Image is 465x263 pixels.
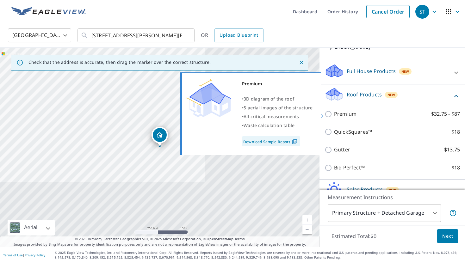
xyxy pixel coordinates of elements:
span: Next [442,232,453,240]
p: QuickSquares™ [334,128,372,136]
span: 5 aerial images of the structure [244,105,313,111]
span: © 2025 TomTom, Earthstar Geographics SIO, © 2025 Microsoft Corporation, © [75,236,245,242]
span: New [388,187,396,193]
div: Aerial [22,220,39,235]
div: Dropped pin, building 1, Residential property, 11824 Mango Groves Blvd Seffner, FL 33584 [152,127,168,146]
div: ST [415,5,429,19]
div: • [242,121,313,130]
p: Full House Products [347,67,396,75]
span: Your report will include the primary structure and a detached garage if one exists. [449,209,457,217]
button: Next [437,229,458,243]
div: Premium [242,79,313,88]
span: All critical measurements [244,113,299,119]
p: Bid Perfect™ [334,164,365,172]
div: OR [201,28,263,42]
p: $32.75 - $87 [431,110,460,118]
a: Terms [234,236,245,241]
p: © 2025 Eagle View Technologies, Inc. and Pictometry International Corp. All Rights Reserved. Repo... [55,250,462,260]
a: Upload Blueprint [214,28,263,42]
p: Estimated Total: $0 [326,229,381,243]
span: New [401,69,409,74]
div: [GEOGRAPHIC_DATA] [8,27,71,44]
p: Measurement Instructions [328,193,457,201]
p: $18 [451,164,460,172]
span: Upload Blueprint [220,31,258,39]
div: Solar ProductsNew [325,182,460,200]
div: • [242,95,313,103]
a: Current Level 17, Zoom Out [302,225,312,234]
p: Check that the address is accurate, then drag the marker over the correct structure. [28,59,211,65]
div: Primary Structure + Detached Garage [328,204,441,222]
div: Roof ProductsNew [325,87,460,105]
p: Roof Products [347,91,382,98]
div: Full House ProductsNew [325,64,460,82]
a: Cancel Order [366,5,410,18]
p: $18 [451,128,460,136]
img: Premium [187,79,231,117]
a: Current Level 17, Zoom In [302,215,312,225]
a: Terms of Use [3,253,23,257]
span: 3D diagram of the roof [244,96,294,102]
img: Pdf Icon [290,139,299,144]
a: OpenStreetMap [207,236,233,241]
input: Search by address or latitude-longitude [91,27,182,44]
p: Gutter [334,146,350,154]
div: • [242,103,313,112]
p: Solar Products [347,186,383,193]
p: | [3,253,45,257]
span: Waste calculation table [244,122,294,128]
a: Download Sample Report [242,136,300,146]
div: • [242,112,313,121]
p: Premium [334,110,356,118]
button: Close [297,58,306,67]
div: Aerial [8,220,55,235]
a: Privacy Policy [25,253,45,257]
p: $13.75 [444,146,460,154]
img: EV Logo [11,7,86,16]
span: New [387,92,395,97]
